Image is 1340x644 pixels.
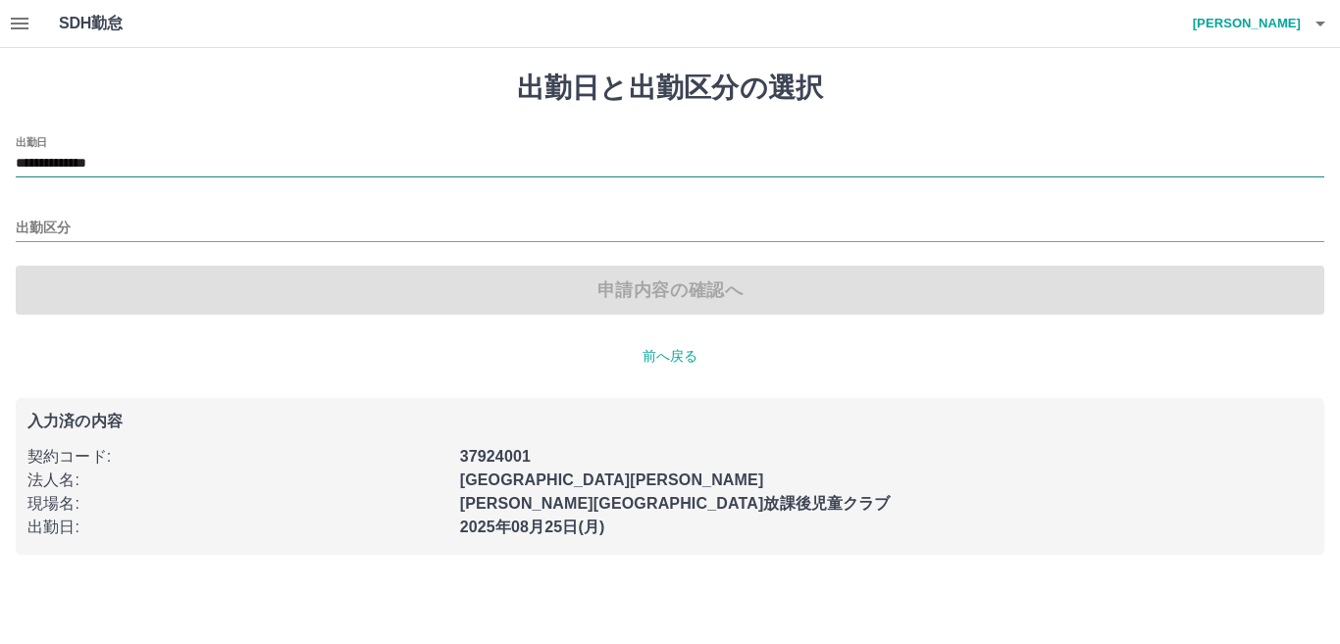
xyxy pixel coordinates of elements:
[16,134,47,149] label: 出勤日
[27,469,448,492] p: 法人名 :
[16,346,1324,367] p: 前へ戻る
[27,414,1313,429] p: 入力済の内容
[460,495,891,512] b: [PERSON_NAME][GEOGRAPHIC_DATA]放課後児童クラブ
[27,445,448,469] p: 契約コード :
[460,448,531,465] b: 37924001
[27,492,448,516] p: 現場名 :
[27,516,448,539] p: 出勤日 :
[460,471,764,488] b: [GEOGRAPHIC_DATA][PERSON_NAME]
[16,72,1324,105] h1: 出勤日と出勤区分の選択
[460,519,605,535] b: 2025年08月25日(月)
